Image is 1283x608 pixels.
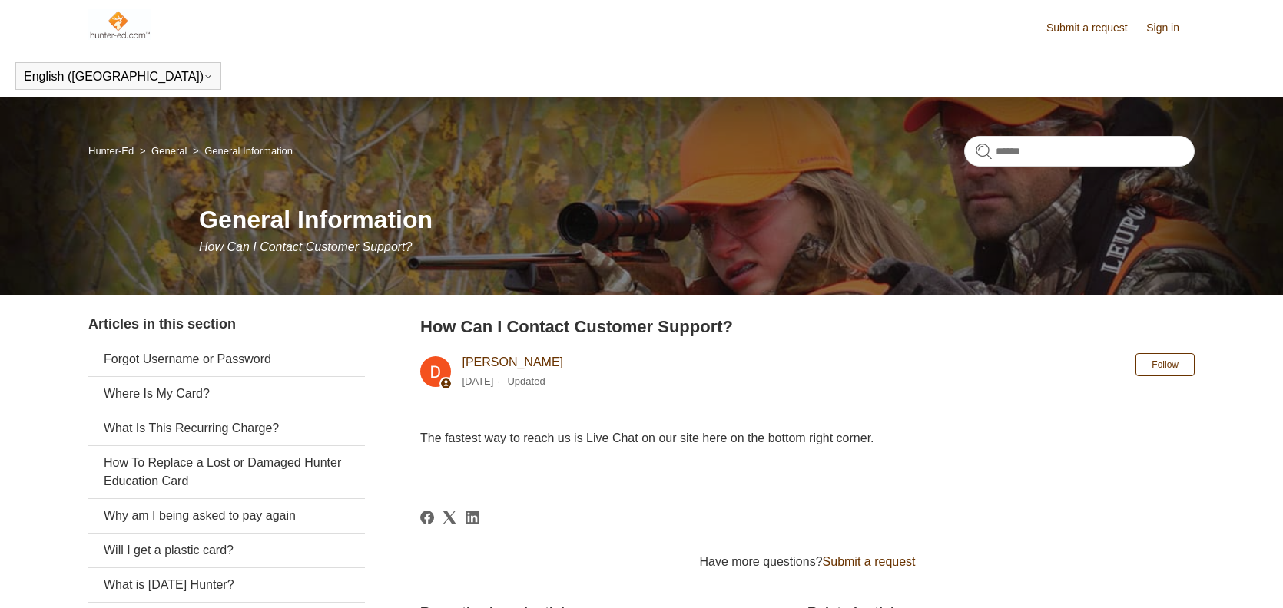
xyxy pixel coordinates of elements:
[1046,20,1143,36] a: Submit a request
[420,511,434,524] a: Facebook
[88,9,151,40] img: Hunter-Ed Help Center home page
[24,70,213,84] button: English ([GEOGRAPHIC_DATA])
[137,145,190,157] li: General
[443,511,456,524] a: X Corp
[466,511,479,524] a: LinkedIn
[190,145,293,157] li: General Information
[88,446,365,498] a: How To Replace a Lost or Damaged Hunter Education Card
[420,511,434,524] svg: Share this page on Facebook
[823,555,916,568] a: Submit a request
[199,240,412,253] span: How Can I Contact Customer Support?
[88,145,134,157] a: Hunter-Ed
[443,511,456,524] svg: Share this page on X Corp
[507,375,545,387] li: Updated
[151,145,187,157] a: General
[420,314,1195,339] h2: How Can I Contact Customer Support?
[1135,353,1195,376] button: Follow Article
[88,316,236,332] span: Articles in this section
[88,377,365,411] a: Where Is My Card?
[420,553,1195,571] div: Have more questions?
[88,342,365,376] a: Forgot Username or Password
[462,355,563,368] a: [PERSON_NAME]
[88,145,137,157] li: Hunter-Ed
[88,499,365,533] a: Why am I being asked to pay again
[420,431,874,444] span: The fastest way to reach us is Live Chat on our site here on the bottom right corner.
[964,136,1195,167] input: Search
[204,145,293,157] a: General Information
[199,201,1195,238] h1: General Information
[1146,20,1195,36] a: Sign in
[88,568,365,602] a: What is [DATE] Hunter?
[466,511,479,524] svg: Share this page on LinkedIn
[462,375,493,387] time: 04/11/2025, 12:45
[88,534,365,567] a: Will I get a plastic card?
[88,411,365,445] a: What Is This Recurring Charge?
